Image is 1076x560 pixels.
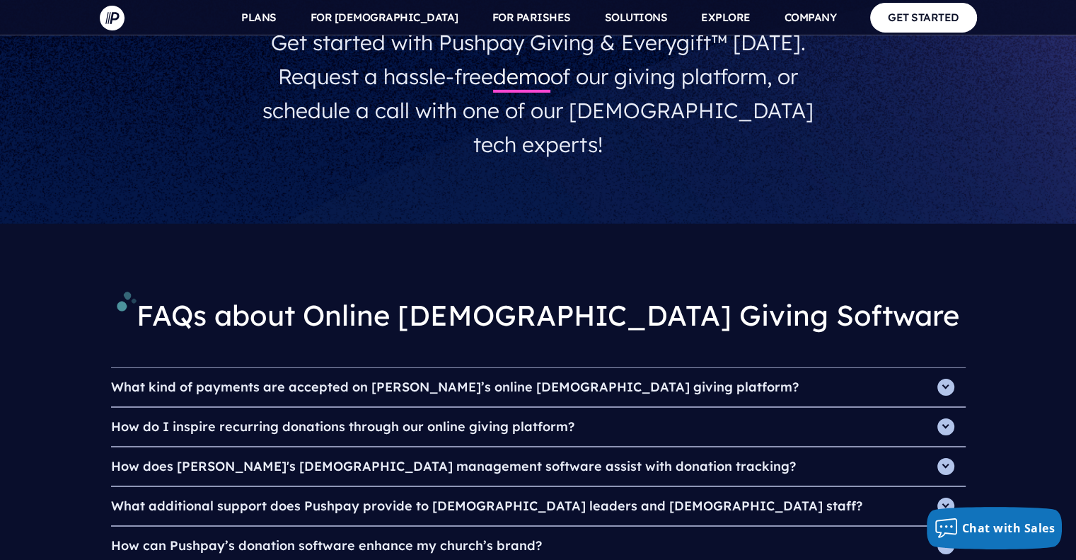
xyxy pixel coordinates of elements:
button: Chat with Sales [927,507,1063,549]
h4: What kind of payments are accepted on [PERSON_NAME]’s online [DEMOGRAPHIC_DATA] giving platform? [111,368,966,406]
a: GET STARTED [870,3,977,32]
a: demo [493,63,550,90]
span: demo [493,63,550,93]
h4: How does [PERSON_NAME]'s [DEMOGRAPHIC_DATA] management software assist with donation tracking? [111,447,966,486]
h4: What additional support does Pushpay provide to [DEMOGRAPHIC_DATA] leaders and [DEMOGRAPHIC_DATA]... [111,487,966,525]
h4: How do I inspire recurring donations through our online giving platform? [111,408,966,446]
h2: FAQs about Online [DEMOGRAPHIC_DATA] Giving Software [111,280,966,356]
h4: Get started with Pushpay Giving & Everygift™ [DATE]. Request a hassle-free of our giving platform... [250,20,827,167]
span: Chat with Sales [962,520,1055,536]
